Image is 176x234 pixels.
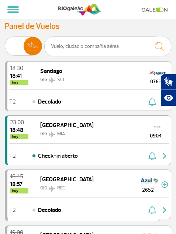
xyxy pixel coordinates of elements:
[40,77,47,83] span: GIG
[9,153,16,158] span: T2
[40,122,94,129] span: [GEOGRAPHIC_DATA]
[148,121,166,133] img: American Airlines
[44,36,171,56] input: Vuelo, ciudad o compañía aérea
[148,206,156,214] img: sino-painel-voo.svg
[40,176,94,183] span: [GEOGRAPHIC_DATA]
[160,206,169,214] img: seta-direita-painel-voo.svg
[10,80,28,85] span: hoy
[57,131,65,137] span: MIA
[148,67,166,78] img: JetSMART Airlines
[57,77,66,83] span: SCL
[10,188,28,193] span: hoy
[10,119,28,125] span: 2025-08-25 23:00:00
[10,73,28,79] span: 2025-08-25 18:41:00
[38,97,61,106] span: Decolado
[160,97,169,106] img: seta-direita-painel-voo.svg
[57,185,65,191] span: REC
[10,181,28,187] span: 2025-08-25 18:57:04
[10,174,28,179] span: 2025-08-25 18:45:00
[148,97,156,106] img: sino-painel-voo.svg
[142,78,169,85] span: 0763
[5,21,171,31] h3: Panel de Vuelos
[9,99,16,104] span: T2
[141,175,158,187] img: Azul Linhas Aéreas
[5,37,24,55] img: slider-embarque
[38,151,78,160] span: Check-in aberto
[142,132,169,140] span: 0904
[148,151,156,160] img: sino-painel-voo.svg
[40,131,47,137] span: GIG
[161,90,176,106] button: Abrir recursos assistivos.
[24,37,42,55] img: slider-desembarque
[10,127,28,133] span: 2025-08-25 18:48:42
[160,151,169,160] img: seta-direita-painel-voo.svg
[161,181,168,188] img: mais-info-painel-voo.svg
[135,186,161,194] span: 2652
[38,206,61,214] span: Decolado
[10,65,28,71] span: 2025-08-25 18:30:00
[161,74,176,106] div: Plugin de acessibilidade da Hand Talk.
[40,185,47,191] span: GIG
[9,207,16,213] span: T2
[40,67,62,75] span: Santiago
[161,74,176,90] button: Abrir tradutor de língua de sinais.
[10,134,28,139] span: hoy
